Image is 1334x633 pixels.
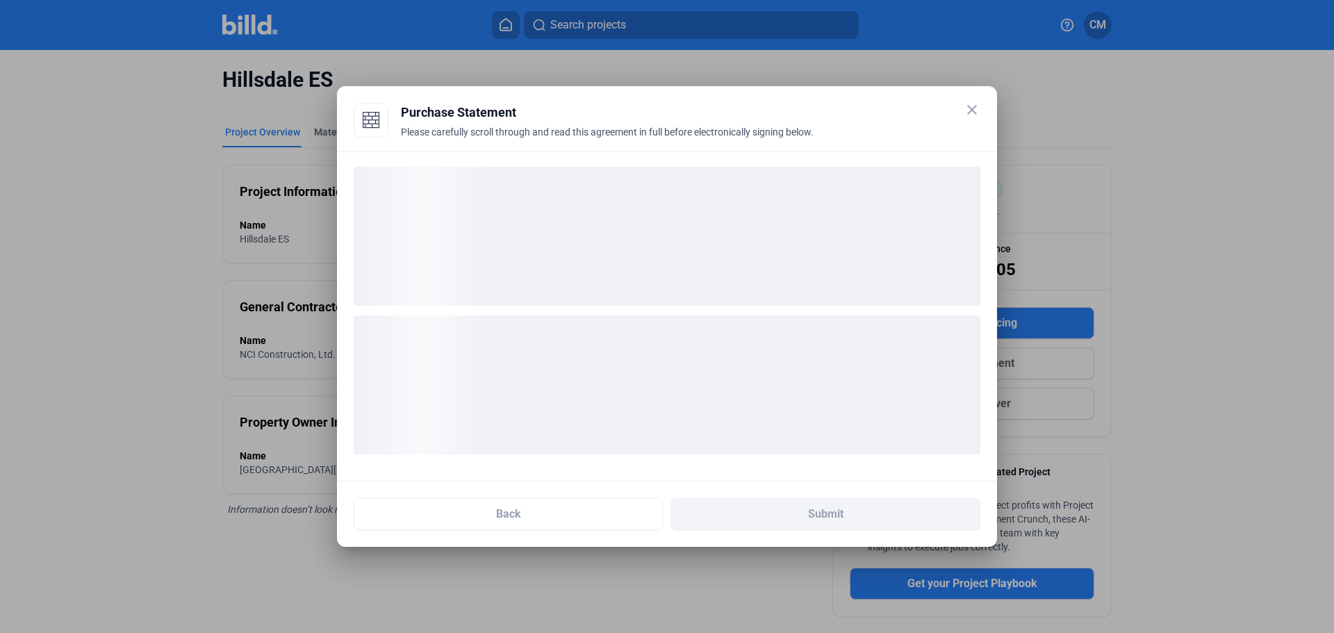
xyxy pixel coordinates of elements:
button: Back [354,498,663,530]
div: Purchase Statement [401,103,980,122]
div: loading [354,315,980,454]
div: loading [354,167,980,306]
button: Submit [671,498,980,530]
div: Please carefully scroll through and read this agreement in full before electronically signing below. [401,125,980,156]
mat-icon: close [964,101,980,118]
